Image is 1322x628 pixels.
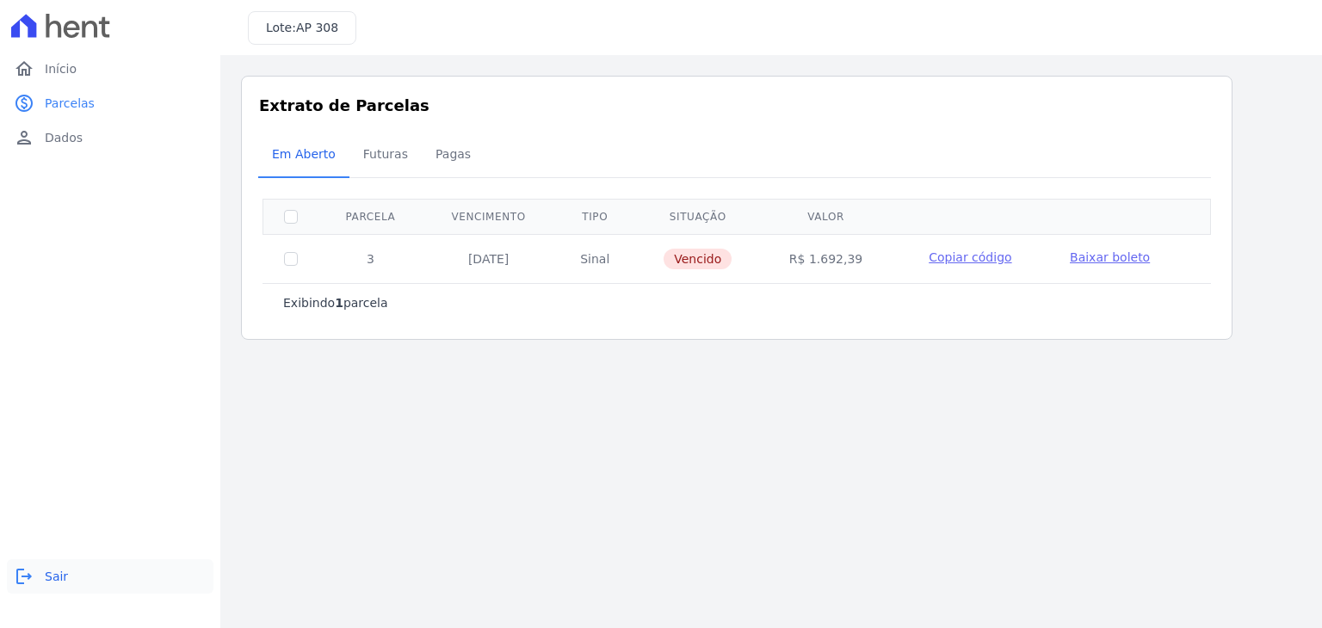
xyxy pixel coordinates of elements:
a: paidParcelas [7,86,213,120]
a: Futuras [349,133,422,178]
button: Copiar código [912,249,1029,266]
span: Dados [45,129,83,146]
th: Valor [760,199,891,234]
span: AP 308 [296,21,338,34]
h3: Extrato de Parcelas [259,94,1214,117]
th: Tipo [554,199,635,234]
i: paid [14,93,34,114]
span: Copiar código [929,250,1011,264]
td: Sinal [554,234,635,283]
span: Baixar boleto [1070,250,1150,264]
span: Vencido [664,249,732,269]
a: Em Aberto [258,133,349,178]
td: 3 [318,234,423,283]
span: Futuras [353,137,418,171]
th: Parcela [318,199,423,234]
span: Parcelas [45,95,95,112]
a: Pagas [422,133,485,178]
td: [DATE] [423,234,555,283]
th: Situação [635,199,760,234]
p: Exibindo parcela [283,294,388,311]
i: home [14,58,34,79]
span: Sair [45,568,68,585]
td: R$ 1.692,39 [760,234,891,283]
a: homeInício [7,52,213,86]
span: Pagas [425,137,481,171]
a: logoutSair [7,559,213,594]
th: Vencimento [423,199,555,234]
i: logout [14,566,34,587]
b: 1 [335,296,343,310]
span: Em Aberto [262,137,346,171]
a: personDados [7,120,213,155]
a: Baixar boleto [1070,249,1150,266]
i: person [14,127,34,148]
span: Início [45,60,77,77]
h3: Lote: [266,19,338,37]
